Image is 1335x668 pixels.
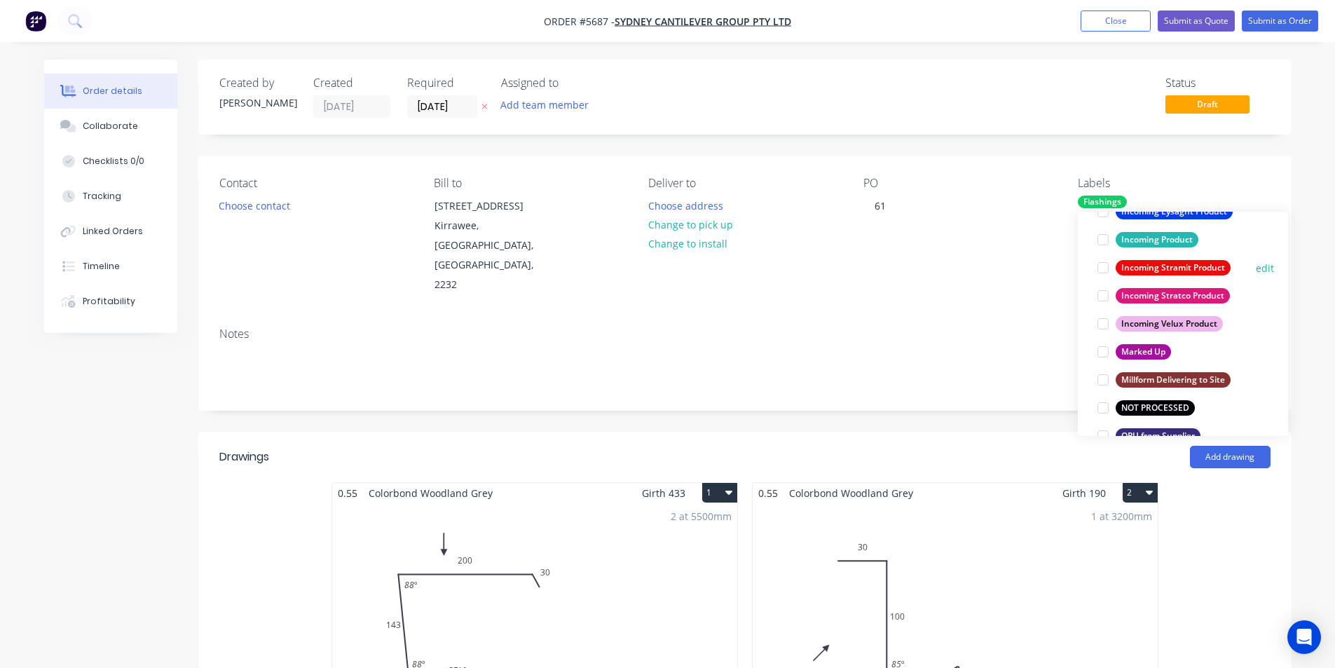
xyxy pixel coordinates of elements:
[641,234,734,253] button: Change to install
[219,327,1271,341] div: Notes
[219,177,411,190] div: Contact
[83,190,121,203] div: Tracking
[44,74,177,109] button: Order details
[313,76,390,90] div: Created
[1092,258,1236,278] button: Incoming Stramit Product
[641,215,740,234] button: Change to pick up
[83,85,142,97] div: Order details
[83,295,135,308] div: Profitability
[1116,232,1198,247] div: Incoming Product
[83,260,120,273] div: Timeline
[702,483,737,503] button: 1
[44,179,177,214] button: Tracking
[83,120,138,132] div: Collaborate
[1092,426,1206,446] button: OPU from Supplier
[219,95,296,110] div: [PERSON_NAME]
[671,509,732,524] div: 2 at 5500mm
[83,225,143,238] div: Linked Orders
[1092,314,1228,334] button: Incoming Velux Product
[1092,370,1236,390] button: Millform Delivering to Site
[44,249,177,284] button: Timeline
[1062,483,1106,503] span: Girth 190
[434,196,551,216] div: [STREET_ADDRESS]
[1165,95,1250,113] span: Draft
[219,449,269,465] div: Drawings
[1116,372,1231,388] div: Millform Delivering to Site
[1158,11,1235,32] button: Submit as Quote
[211,196,297,214] button: Choose contact
[363,483,498,503] span: Colorbond Woodland Grey
[1165,76,1271,90] div: Status
[44,284,177,319] button: Profitability
[332,483,363,503] span: 0.55
[1116,344,1171,360] div: Marked Up
[1092,342,1177,362] button: Marked Up
[1116,316,1223,332] div: Incoming Velux Product
[615,15,791,28] a: Sydney Cantilever Group Pty Ltd
[407,76,484,90] div: Required
[1116,204,1233,219] div: Incoming Lysaght Product
[1091,509,1152,524] div: 1 at 3200mm
[1092,286,1235,306] button: Incoming Stratco Product
[1116,400,1195,416] div: NOT PROCESSED
[1123,483,1158,503] button: 2
[1242,11,1318,32] button: Submit as Order
[25,11,46,32] img: Factory
[1256,261,1274,275] button: edit
[83,155,144,168] div: Checklists 0/0
[1287,620,1321,654] div: Open Intercom Messenger
[1092,398,1200,418] button: NOT PROCESSED
[501,76,641,90] div: Assigned to
[1116,260,1231,275] div: Incoming Stramit Product
[783,483,919,503] span: Colorbond Woodland Grey
[1092,202,1238,221] button: Incoming Lysaght Product
[1078,196,1127,208] div: Flashings
[44,144,177,179] button: Checklists 0/0
[544,15,615,28] span: Order #5687 -
[44,214,177,249] button: Linked Orders
[493,95,596,114] button: Add team member
[1116,288,1230,304] div: Incoming Stratco Product
[434,177,626,190] div: Bill to
[434,216,551,294] div: Kirrawee, [GEOGRAPHIC_DATA], [GEOGRAPHIC_DATA], 2232
[1081,11,1151,32] button: Close
[1078,177,1270,190] div: Labels
[423,196,563,295] div: [STREET_ADDRESS]Kirrawee, [GEOGRAPHIC_DATA], [GEOGRAPHIC_DATA], 2232
[44,109,177,144] button: Collaborate
[642,483,685,503] span: Girth 433
[501,95,596,114] button: Add team member
[219,76,296,90] div: Created by
[648,177,840,190] div: Deliver to
[753,483,783,503] span: 0.55
[1190,446,1271,468] button: Add drawing
[1092,230,1204,250] button: Incoming Product
[641,196,730,214] button: Choose address
[863,177,1055,190] div: PO
[1116,428,1200,444] div: OPU from Supplier
[863,196,897,216] div: 61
